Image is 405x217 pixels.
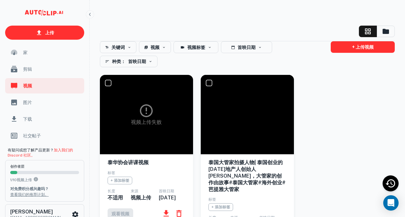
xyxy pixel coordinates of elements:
font: 种类： [112,59,126,64]
font: + 上传视频 [352,45,374,50]
button: 创作者层1/10视频上传您在创作者层级每月可上传 10 个视频。升级即可上传更多视频。对免费积分感兴趣吗？查看我们的推荐计划。 [5,160,84,202]
font: 标签 [208,197,216,202]
font: 10 [13,178,17,182]
font: 泰华协会讲课视频 [108,159,149,165]
font: 标签 [223,205,230,209]
font: 首映日期 [128,59,146,64]
a: 上传 [5,26,84,40]
font: 不适用 [108,195,123,201]
font: 首映日期 [238,45,255,50]
a: 图片 [5,95,84,110]
font: 图片 [23,100,32,105]
font: 社交帖子 [23,133,41,138]
font: 标签 [122,178,129,183]
font: + 添加 [110,178,122,183]
font: 剪辑 [23,67,32,72]
font: 泰国大管家拍摄人物| 泰国创业的[DATE]地产人创始人[PERSON_NAME]，大管家的创作由故事#泰国大管家#海外创业#芭提雅大管家 [208,159,286,192]
font: 视频标签 [187,45,205,50]
font: 视频 [23,83,32,88]
font: [PERSON_NAME] [10,209,53,215]
font: 创作者 [10,165,21,168]
button: 关键词 [100,41,136,53]
font: 1 [10,178,12,182]
a: 剪辑 [5,61,84,77]
a: + 上传视频 [331,41,395,53]
a: 社交帖子 [5,128,84,143]
font: 层 [21,165,24,168]
font: 首映日期 [159,189,174,193]
a: 家 [5,45,84,60]
font: 有疑问或想了解产品更新？ [8,148,54,152]
font: 视频上传 [131,195,151,201]
a: 视频 [5,78,84,93]
font: 关键词 [111,45,125,50]
font: 对免费积分感兴趣吗？ [10,187,49,191]
font: / [12,178,13,182]
font: 视频上传 [17,178,32,182]
font: 标签 [108,171,115,175]
font: 来源 [131,189,138,193]
a: 查看我们的推荐计划。 [10,192,49,197]
button: 视频标签 [174,41,218,53]
a: 下载 [5,111,84,127]
font: 家 [23,50,28,55]
font: 视频 [150,45,159,50]
font: [DATE] [159,195,176,201]
div: 最近活动 [383,175,399,191]
font: 视频上传失败 [131,119,162,125]
div: 打开 Intercom Messenger [383,195,399,211]
font: 上传 [45,30,54,35]
button: 种类： 首映日期 [100,56,158,67]
font: 长度 [108,189,115,193]
button: 视频 [139,41,171,53]
svg: 您在创作者层级每月可上传 10 个视频。升级即可上传更多视频。 [33,177,38,182]
font: 下载 [23,117,32,122]
font: + 添加 [211,205,223,209]
button: 首映日期 [221,41,272,53]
